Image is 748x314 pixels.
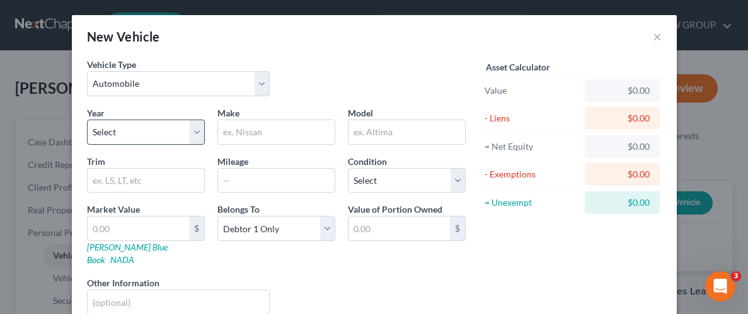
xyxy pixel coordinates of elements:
[87,58,136,71] label: Vehicle Type
[705,271,735,301] iframe: Intercom live chat
[595,140,650,153] div: $0.00
[595,168,650,181] div: $0.00
[87,276,159,289] label: Other Information
[217,108,239,118] span: Make
[189,216,204,240] div: $
[450,216,465,240] div: $
[485,112,580,125] div: - Liens
[486,60,550,74] label: Asset Calculator
[348,120,465,144] input: ex. Altima
[595,196,650,209] div: $0.00
[348,155,387,168] label: Condition
[88,169,204,193] input: ex. LS, LT, etc
[217,204,260,215] span: Belongs To
[731,271,741,281] span: 3
[348,216,450,240] input: 0.00
[110,254,134,265] a: NADA
[485,168,580,181] div: - Exemptions
[348,203,442,216] label: Value of Portion Owned
[595,84,650,97] div: $0.00
[485,84,580,97] div: Value
[87,106,105,120] label: Year
[653,29,662,44] button: ×
[485,140,580,153] div: = Net Equity
[88,216,189,240] input: 0.00
[87,203,140,216] label: Market Value
[485,196,580,209] div: = Unexempt
[218,120,335,144] input: ex. Nissan
[87,28,160,45] div: New Vehicle
[217,155,248,168] label: Mileage
[87,155,105,168] label: Trim
[595,112,650,125] div: $0.00
[218,169,335,193] input: --
[348,106,373,120] label: Model
[88,290,270,314] input: (optional)
[87,242,168,265] a: [PERSON_NAME] Blue Book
